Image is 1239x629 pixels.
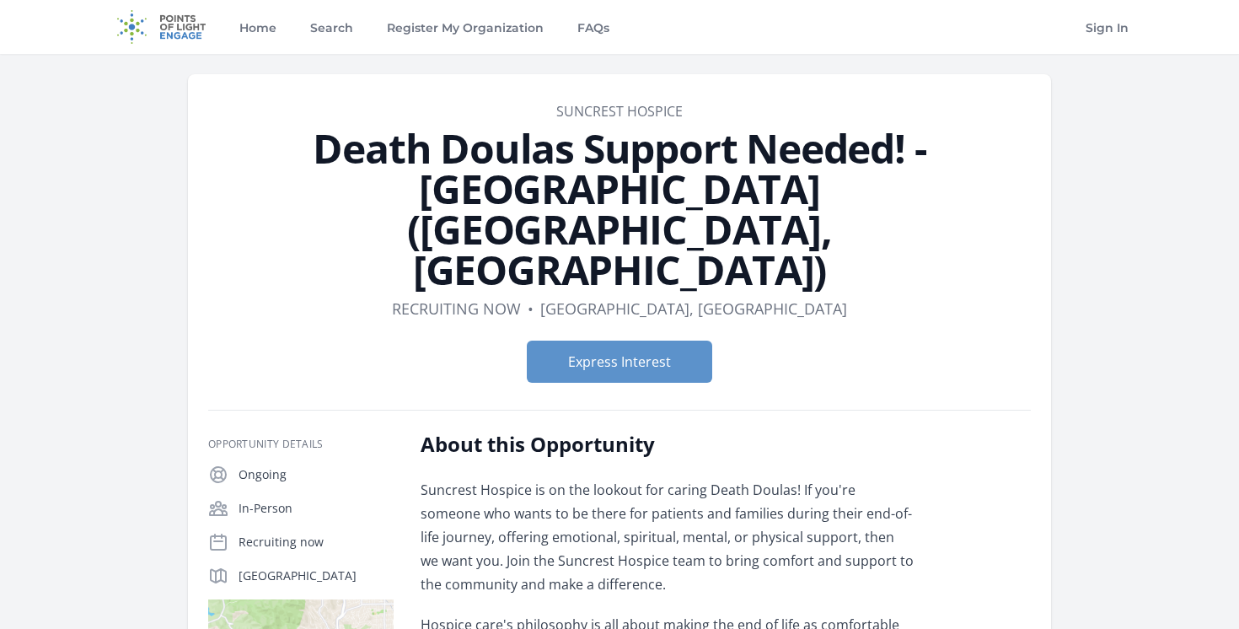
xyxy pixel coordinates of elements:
h1: Death Doulas Support Needed! - [GEOGRAPHIC_DATA] ([GEOGRAPHIC_DATA], [GEOGRAPHIC_DATA]) [208,128,1031,290]
p: Recruiting now [239,534,394,551]
p: [GEOGRAPHIC_DATA] [239,567,394,584]
dd: [GEOGRAPHIC_DATA], [GEOGRAPHIC_DATA] [540,297,847,320]
button: Express Interest [527,341,712,383]
p: In-Person [239,500,394,517]
p: Suncrest Hospice is on the lookout for caring Death Doulas! If you're someone who wants to be the... [421,478,914,596]
p: Ongoing [239,466,394,483]
div: • [528,297,534,320]
dd: Recruiting now [392,297,521,320]
h2: About this Opportunity [421,431,914,458]
a: Suncrest Hospice [556,102,683,121]
h3: Opportunity Details [208,438,394,451]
